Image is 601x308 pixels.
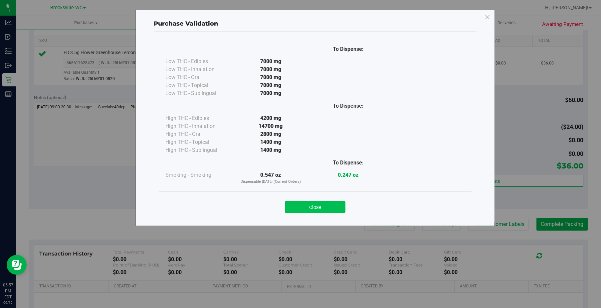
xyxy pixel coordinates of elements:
div: 7000 mg [232,89,309,97]
div: High THC - Topical [165,138,232,146]
div: 7000 mg [232,65,309,73]
div: 1400 mg [232,146,309,154]
div: 7000 mg [232,73,309,81]
div: 1400 mg [232,138,309,146]
div: Low THC - Inhalation [165,65,232,73]
div: To Dispense: [309,159,387,167]
div: Smoking - Smoking [165,171,232,179]
strong: 0.247 oz [338,172,358,178]
div: Low THC - Edibles [165,57,232,65]
div: 7000 mg [232,57,309,65]
div: 14700 mg [232,122,309,130]
iframe: Resource center [7,255,27,275]
div: High THC - Sublingual [165,146,232,154]
div: Low THC - Topical [165,81,232,89]
div: 7000 mg [232,81,309,89]
div: Low THC - Oral [165,73,232,81]
div: High THC - Inhalation [165,122,232,130]
div: Low THC - Sublingual [165,89,232,97]
div: 2800 mg [232,130,309,138]
p: Dispensable [DATE] (Current Orders) [232,179,309,185]
span: Purchase Validation [154,20,218,27]
div: To Dispense: [309,102,387,110]
div: To Dispense: [309,45,387,53]
div: High THC - Oral [165,130,232,138]
div: 0.547 oz [232,171,309,185]
button: Close [285,201,345,213]
div: High THC - Edibles [165,114,232,122]
div: 4200 mg [232,114,309,122]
